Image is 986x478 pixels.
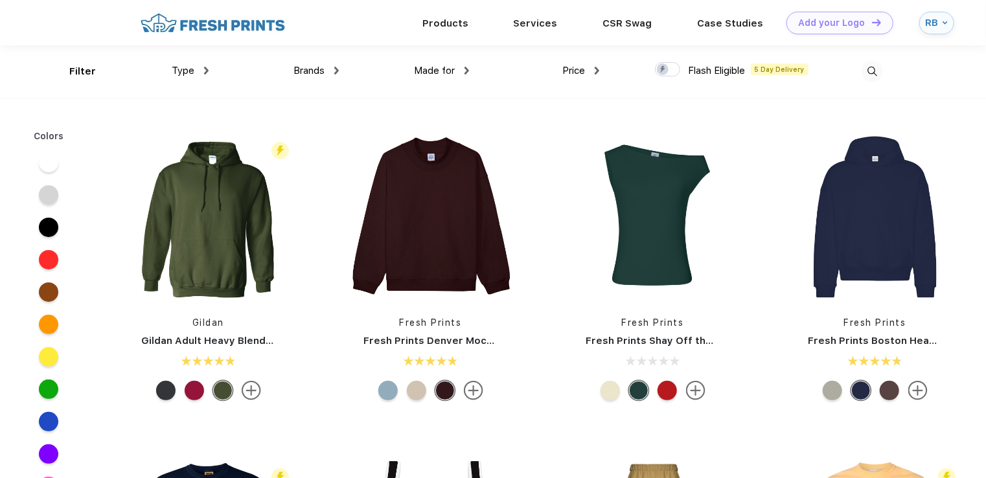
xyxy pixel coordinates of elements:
img: more.svg [464,381,483,400]
div: Military Green [213,381,233,400]
div: Green [629,381,648,400]
span: Flash Eligible [689,65,746,76]
img: dropdown.png [595,67,599,74]
div: Yellow [601,381,620,400]
a: CSR Swag [603,17,652,29]
div: Dark Chocolate [880,381,899,400]
div: Colors [24,130,74,143]
a: Fresh Prints Shay Off the Shoulder Tank [586,335,786,347]
img: arrow_down_blue.svg [943,20,948,25]
div: Burgundy [435,381,455,400]
img: dropdown.png [464,67,469,74]
div: Crimson [658,381,677,400]
div: Dark Heather [156,381,176,400]
div: Antiq Cherry Red [185,381,204,400]
img: dropdown.png [204,67,209,74]
div: RB [925,17,939,28]
div: Filter [69,64,96,79]
img: func=resize&h=266 [567,131,739,303]
span: Brands [293,65,325,76]
div: Navy [851,381,871,400]
div: Slate Blue [378,381,398,400]
span: Made for [414,65,455,76]
img: fo%20logo%202.webp [137,12,289,34]
span: Price [562,65,585,76]
a: Gildan [192,317,224,328]
a: Fresh Prints [400,317,462,328]
img: func=resize&h=266 [122,131,295,303]
img: DT [872,19,881,26]
img: desktop_search.svg [862,61,883,82]
img: more.svg [908,381,928,400]
a: Fresh Prints Denver Mock Neck Heavyweight Sweatshirt [364,335,645,347]
img: func=resize&h=266 [789,131,961,303]
a: Fresh Prints [844,317,906,328]
img: func=resize&h=266 [345,131,517,303]
div: Add your Logo [799,17,866,28]
img: more.svg [242,381,261,400]
div: Sand [407,381,426,400]
span: Type [172,65,194,76]
img: more.svg [686,381,705,400]
a: Services [514,17,558,29]
img: flash_active_toggle.svg [271,142,289,159]
div: Heathered Grey [823,381,842,400]
a: Gildan Adult Heavy Blend 8 Oz. 50/50 Hooded Sweatshirt [142,335,425,347]
a: Fresh Prints [622,317,684,328]
img: dropdown.png [334,67,339,74]
a: Products [422,17,468,29]
span: 5 Day Delivery [751,63,808,75]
